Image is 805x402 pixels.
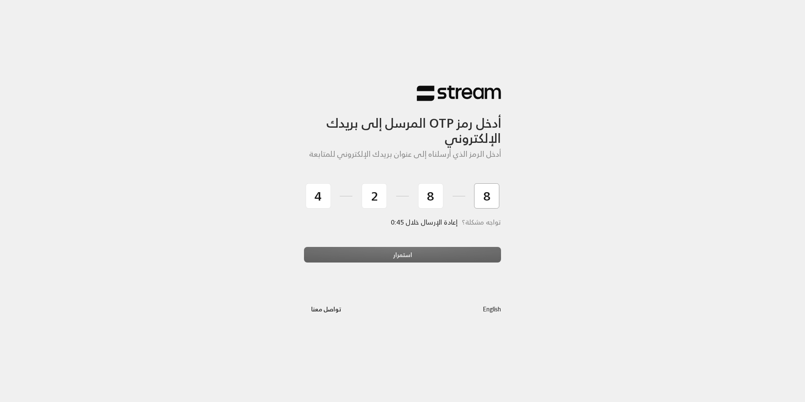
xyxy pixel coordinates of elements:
[483,301,501,316] a: English
[417,85,501,102] img: Stream Logo
[462,216,501,228] span: تواجه مشكلة؟
[304,150,501,159] h5: أدخل الرمز الذي أرسلناه إلى عنوان بريدك الإلكتروني للمتابعة
[304,102,501,146] h3: أدخل رمز OTP المرسل إلى بريدك الإلكتروني
[304,301,348,316] button: تواصل معنا
[391,216,458,228] span: إعادة الإرسال خلال 0:45
[304,304,348,314] a: تواصل معنا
